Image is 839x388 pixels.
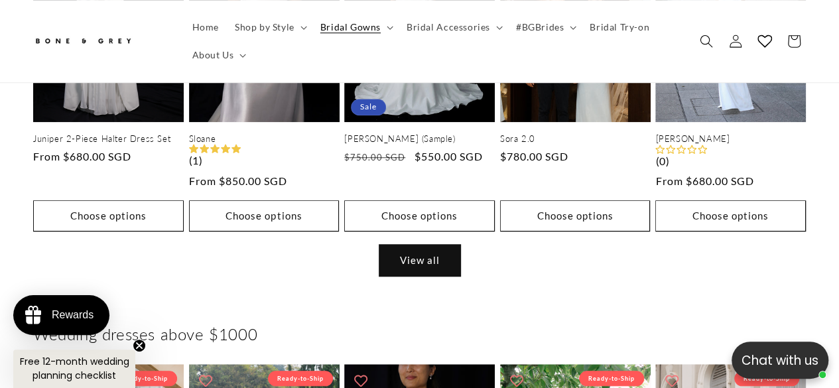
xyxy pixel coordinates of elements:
summary: Shop by Style [227,13,312,41]
span: About Us [192,49,234,61]
a: Sora 2.0 [500,133,651,145]
summary: #BGBrides [508,13,582,41]
a: Sloane [189,133,340,145]
h2: Wedding dresses above $1000 [33,324,806,344]
button: Close teaser [133,339,146,352]
button: Choose options [33,200,184,231]
a: [PERSON_NAME] [655,133,806,145]
a: [PERSON_NAME] (Sample) [344,133,495,145]
summary: Search [692,27,721,56]
p: Chat with us [732,351,828,370]
button: Choose options [189,200,340,231]
img: Bone and Grey Bridal [33,31,133,52]
span: #BGBrides [516,21,564,33]
a: View all products in the Wedding Dresses under $1000 collection [379,245,460,276]
summary: About Us [184,41,252,69]
a: Juniper 2-Piece Halter Dress Set [33,133,184,145]
span: Bridal Gowns [320,21,381,33]
div: Free 12-month wedding planning checklistClose teaser [13,350,135,388]
a: Bone and Grey Bridal [29,25,171,57]
button: Choose options [500,200,651,231]
span: Home [192,21,219,33]
button: Open chatbox [732,342,828,379]
summary: Bridal Gowns [312,13,399,41]
a: Bridal Try-on [582,13,657,41]
summary: Bridal Accessories [399,13,508,41]
span: Free 12-month wedding planning checklist [20,355,129,382]
button: Choose options [655,200,806,231]
div: Rewards [52,309,94,321]
a: Home [184,13,227,41]
span: Shop by Style [235,21,294,33]
span: Bridal Accessories [407,21,490,33]
button: Choose options [344,200,495,231]
span: Bridal Try-on [590,21,649,33]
